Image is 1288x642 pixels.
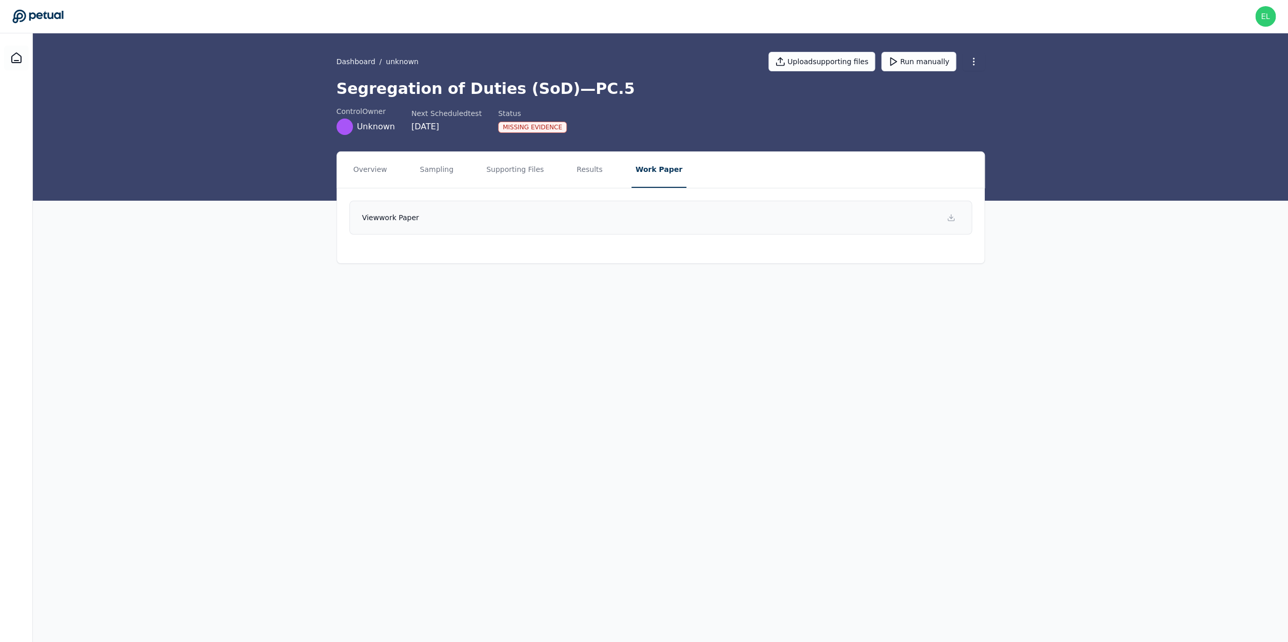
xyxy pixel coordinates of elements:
[411,121,482,133] div: [DATE]
[336,56,419,67] div: /
[498,108,567,119] div: Status
[768,52,875,71] button: Uploadsupporting files
[362,212,419,223] h4: View work paper
[349,152,391,188] button: Overview
[336,106,395,116] div: control Owner
[4,46,29,70] a: Dashboard
[415,152,458,188] button: Sampling
[943,209,959,226] div: Download work paper file
[357,121,395,133] span: Unknown
[336,80,985,98] h1: Segregation of Duties (SoD) — PC.5
[881,52,956,71] button: Run manually
[1255,6,1276,27] img: eliot+upstart@petual.ai
[336,56,375,67] a: Dashboard
[386,56,419,67] button: unknown
[572,152,607,188] button: Results
[482,152,548,188] button: Supporting Files
[411,108,482,119] div: Next Scheduled test
[631,152,686,188] button: Work Paper
[12,9,64,24] a: Go to Dashboard
[498,122,567,133] div: Missing Evidence
[337,152,984,188] nav: Tabs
